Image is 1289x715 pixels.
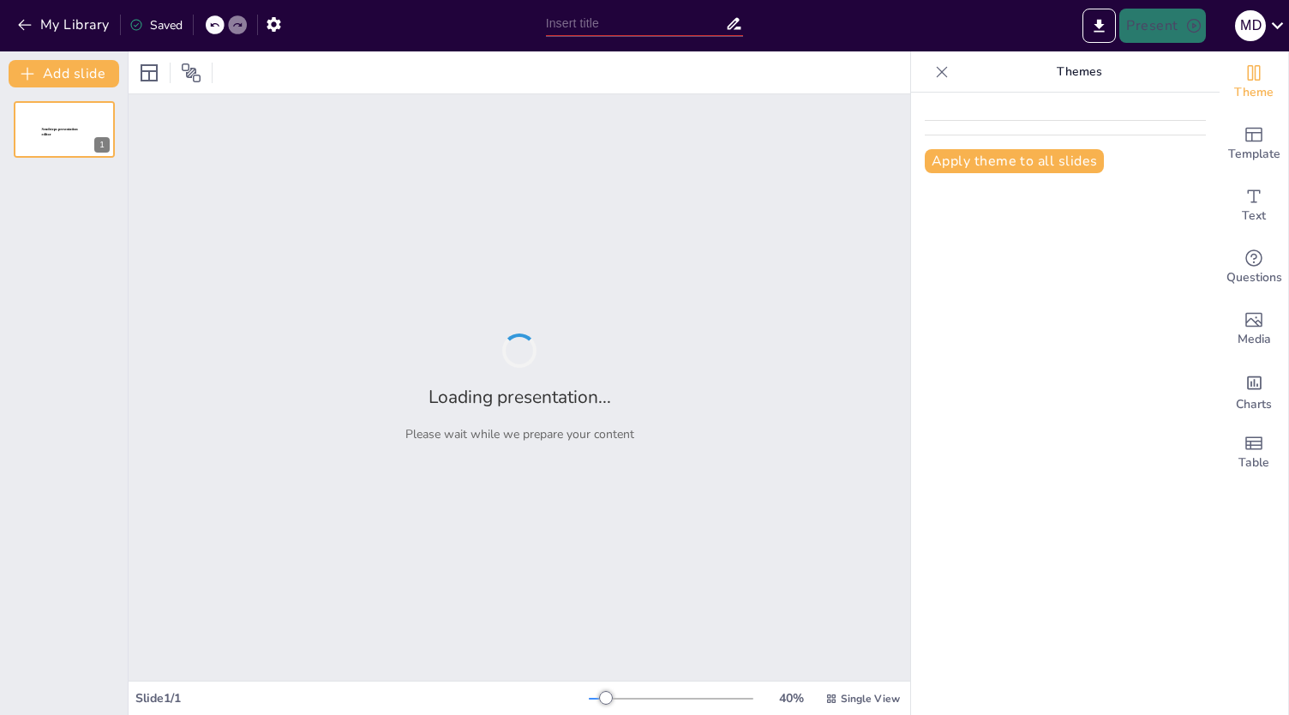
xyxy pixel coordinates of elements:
[1082,9,1116,43] button: Export to PowerPoint
[1234,83,1274,102] span: Theme
[1220,360,1288,422] div: Add charts and graphs
[956,51,1202,93] p: Themes
[42,128,78,137] span: Sendsteps presentation editor
[135,690,589,706] div: Slide 1 / 1
[94,137,110,153] div: 1
[1220,298,1288,360] div: Add images, graphics, shapes or video
[841,692,900,706] span: Single View
[1220,51,1288,113] div: Change the overall theme
[14,101,115,158] div: Sendsteps presentation editor1
[1235,10,1266,41] div: M d
[1220,237,1288,298] div: Get real-time input from your audience
[129,17,183,33] div: Saved
[1236,395,1272,414] span: Charts
[13,11,117,39] button: My Library
[1119,9,1205,43] button: Present
[181,63,201,83] span: Position
[1235,9,1266,43] button: M d
[546,11,726,36] input: Insert title
[770,690,812,706] div: 40 %
[1238,330,1271,349] span: Media
[1228,145,1280,164] span: Template
[1238,454,1269,472] span: Table
[1226,268,1282,287] span: Questions
[1220,175,1288,237] div: Add text boxes
[9,60,119,87] button: Add slide
[135,59,163,87] div: Layout
[925,149,1104,173] button: Apply theme to all slides
[1242,207,1266,225] span: Text
[405,426,634,442] p: Please wait while we prepare your content
[429,385,611,409] h2: Loading presentation...
[1220,113,1288,175] div: Add ready made slides
[1220,422,1288,484] div: Add a table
